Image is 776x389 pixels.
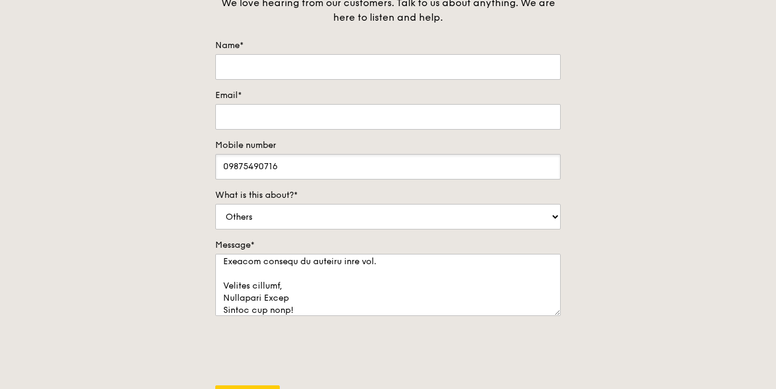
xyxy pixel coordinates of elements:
label: What is this about?* [215,189,561,202]
iframe: reCAPTCHA [215,328,400,376]
label: Message* [215,239,561,251]
label: Email* [215,89,561,102]
label: Name* [215,40,561,52]
label: Mobile number [215,139,561,152]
